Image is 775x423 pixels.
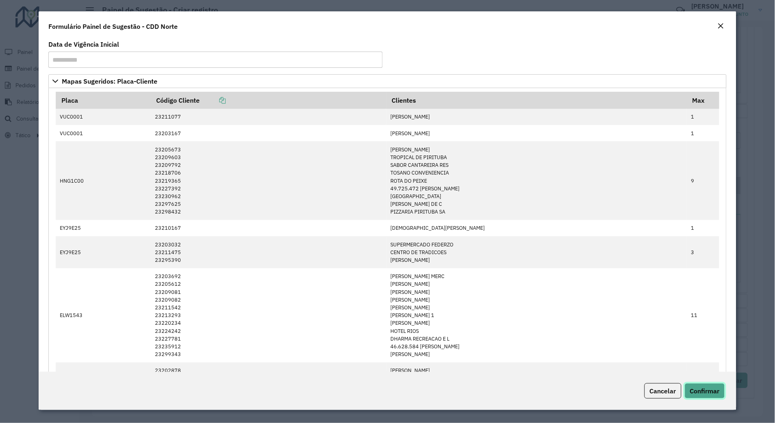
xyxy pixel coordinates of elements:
[56,268,151,363] td: ELW1543
[48,39,119,49] label: Data de Vigência Inicial
[687,109,719,125] td: 1
[56,236,151,268] td: EYJ9E25
[650,387,676,395] span: Cancelar
[56,220,151,236] td: EYJ9E25
[150,236,386,268] td: 23203032 23211475 23295390
[150,92,386,109] th: Código Cliente
[150,363,386,386] td: 23202878 23203391
[386,220,687,236] td: [DEMOGRAPHIC_DATA][PERSON_NAME]
[690,387,720,395] span: Confirmar
[386,109,687,125] td: [PERSON_NAME]
[150,141,386,220] td: 23205673 23209603 23209792 23218706 23219365 23227392 23230962 23297625 23298432
[687,236,719,268] td: 3
[687,220,719,236] td: 1
[56,141,151,220] td: HNG1C00
[150,109,386,125] td: 23211077
[56,92,151,109] th: Placa
[56,109,151,125] td: VUC0001
[386,236,687,268] td: SUPERMERCADO FEDERZO CENTRO DE TRADICOES [PERSON_NAME]
[56,125,151,141] td: VUC0001
[62,78,157,84] span: Mapas Sugeridos: Placa-Cliente
[48,22,178,31] h4: Formulário Painel de Sugestão - CDD Norte
[386,92,687,109] th: Clientes
[687,141,719,220] td: 9
[386,363,687,386] td: [PERSON_NAME] MERCADO [PERSON_NAME]
[687,125,719,141] td: 1
[48,74,726,88] a: Mapas Sugeridos: Placa-Cliente
[386,268,687,363] td: [PERSON_NAME] MERC [PERSON_NAME] [PERSON_NAME] [PERSON_NAME] [PERSON_NAME] [PERSON_NAME] 1 [PERSO...
[386,141,687,220] td: [PERSON_NAME] TROPICAL DE PIRITUBA SABOR CANTAREIRA RES TOSANO CONVENIENCIA ROTA DO PEIXE 49.725....
[718,23,724,29] em: Fechar
[150,220,386,236] td: 23210167
[687,363,719,386] td: 2
[386,125,687,141] td: [PERSON_NAME]
[56,363,151,386] td: BNB2D06
[685,383,725,399] button: Confirmar
[200,96,226,104] a: Copiar
[150,268,386,363] td: 23203692 23205612 23209081 23209082 23211542 23213293 23220234 23224242 23227781 23235912 23299343
[687,268,719,363] td: 11
[644,383,681,399] button: Cancelar
[715,21,727,32] button: Close
[150,125,386,141] td: 23203167
[687,92,719,109] th: Max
